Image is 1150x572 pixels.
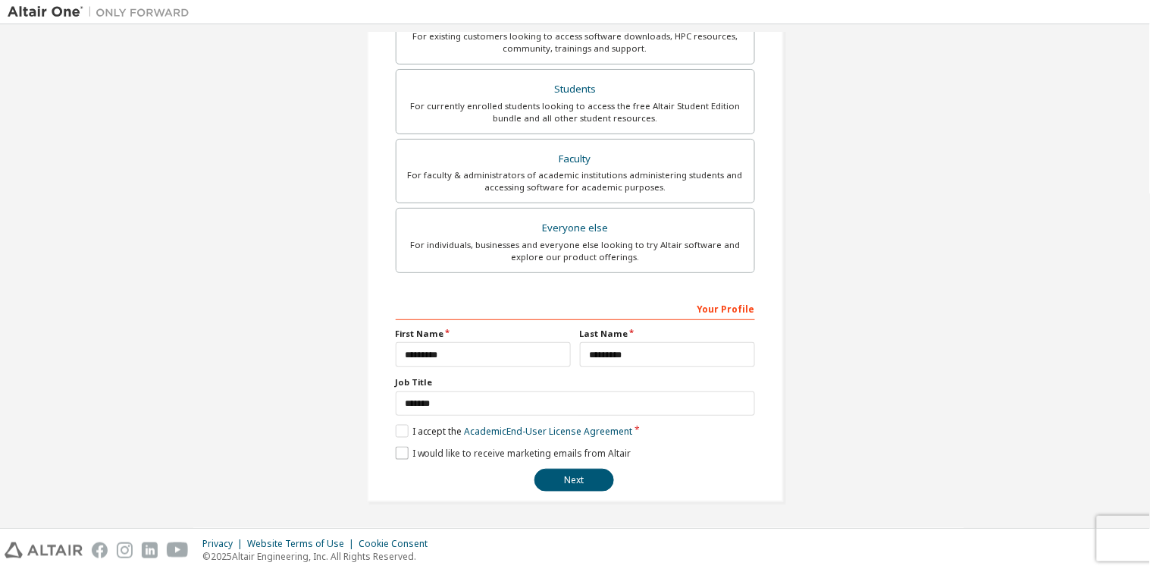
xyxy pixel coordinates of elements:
[406,218,745,239] div: Everyone else
[534,469,614,492] button: Next
[247,538,359,550] div: Website Terms of Use
[167,542,189,558] img: youtube.svg
[396,425,633,438] label: I accept the
[406,79,745,100] div: Students
[202,538,247,550] div: Privacy
[580,328,755,340] label: Last Name
[406,30,745,55] div: For existing customers looking to access software downloads, HPC resources, community, trainings ...
[396,328,571,340] label: First Name
[142,542,158,558] img: linkedin.svg
[406,239,745,263] div: For individuals, businesses and everyone else looking to try Altair software and explore our prod...
[465,425,633,438] a: Academic End-User License Agreement
[396,447,631,460] label: I would like to receive marketing emails from Altair
[406,149,745,170] div: Faculty
[92,542,108,558] img: facebook.svg
[406,100,745,124] div: For currently enrolled students looking to access the free Altair Student Edition bundle and all ...
[5,542,83,558] img: altair_logo.svg
[396,296,755,320] div: Your Profile
[396,376,755,388] label: Job Title
[406,169,745,193] div: For faculty & administrators of academic institutions administering students and accessing softwa...
[359,538,437,550] div: Cookie Consent
[117,542,133,558] img: instagram.svg
[8,5,197,20] img: Altair One
[202,550,437,563] p: © 2025 Altair Engineering, Inc. All Rights Reserved.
